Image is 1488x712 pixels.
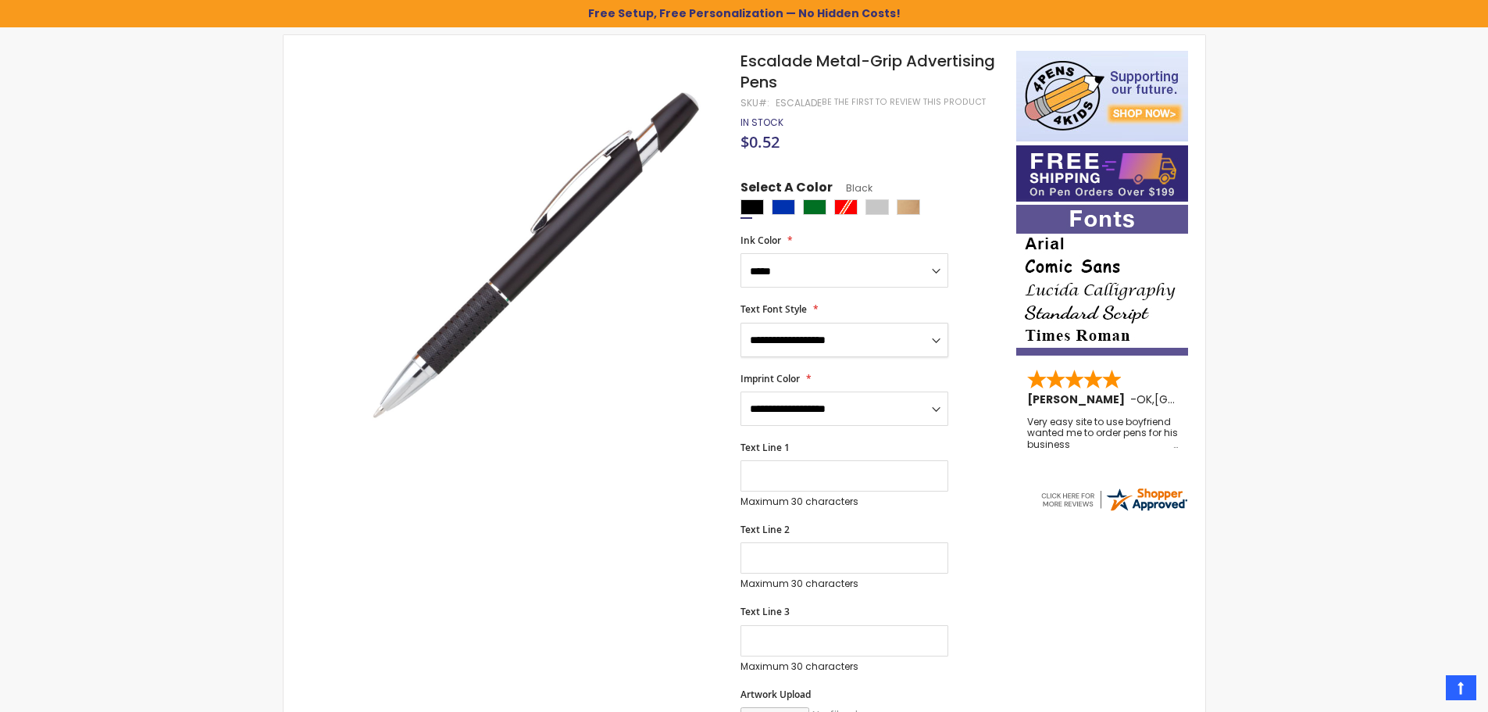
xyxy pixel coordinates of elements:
span: [PERSON_NAME] [1027,392,1130,407]
span: Text Line 2 [740,523,790,536]
span: - , [1130,392,1269,407]
img: font-personalization-examples [1016,205,1188,356]
span: [GEOGRAPHIC_DATA] [1154,392,1269,407]
p: Maximum 30 characters [740,578,948,590]
a: Top [1446,675,1476,700]
span: Text Font Style [740,302,807,316]
div: Very easy site to use boyfriend wanted me to order pens for his business [1027,417,1179,450]
strong: SKU [740,96,769,109]
img: 4pens.com widget logo [1039,485,1189,513]
span: Select A Color [740,179,833,200]
span: Artwork Upload [740,688,811,701]
span: Escalade Metal-Grip Advertising Pens [740,50,995,93]
span: Ink Color [740,234,781,247]
img: 4pens 4 kids [1016,51,1188,141]
p: Maximum 30 characters [740,660,948,673]
span: Imprint Color [740,372,800,385]
span: $0.52 [740,131,780,152]
div: Black [740,199,764,215]
a: 4pens.com certificate URL [1039,503,1189,517]
span: Text Line 3 [740,605,790,618]
span: In stock [740,116,783,129]
div: Escalade [776,97,822,109]
div: Silver [865,199,889,215]
a: Be the first to review this product [822,96,986,108]
div: Green [803,199,826,215]
div: Blue [772,199,795,215]
img: escalade_black_1.jpg [363,73,720,431]
p: Maximum 30 characters [740,496,948,508]
span: Black [833,181,872,195]
img: Free shipping on orders over $199 [1016,145,1188,202]
span: OK [1137,392,1152,407]
div: Availability [740,116,783,129]
div: Copper [897,199,920,215]
span: Text Line 1 [740,441,790,454]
